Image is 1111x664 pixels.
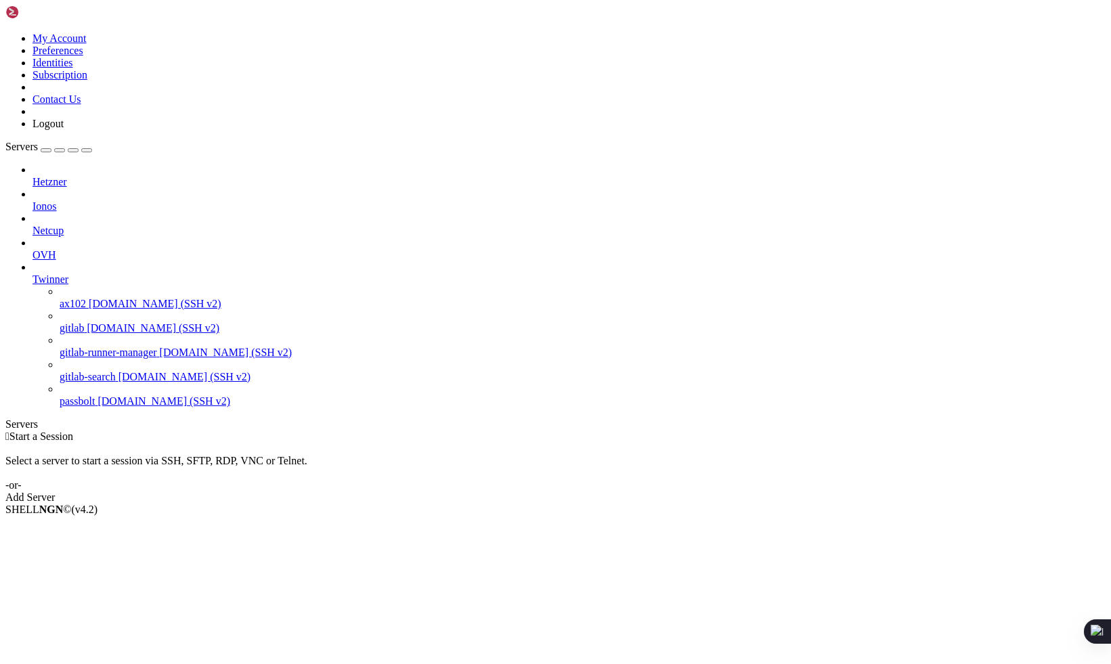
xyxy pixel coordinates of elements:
[32,118,64,129] a: Logout
[32,188,1106,213] li: Ionos
[32,200,57,212] span: Ionos
[32,249,1106,261] a: OVH
[60,371,116,382] span: gitlab-search
[32,69,87,81] a: Subscription
[39,504,64,515] b: NGN
[32,237,1106,261] li: OVH
[89,298,221,309] span: [DOMAIN_NAME] (SSH v2)
[60,383,1106,407] li: passbolt [DOMAIN_NAME] (SSH v2)
[32,32,87,44] a: My Account
[60,347,1106,359] a: gitlab-runner-manager [DOMAIN_NAME] (SSH v2)
[60,322,1106,334] a: gitlab [DOMAIN_NAME] (SSH v2)
[72,504,98,515] span: 4.2.0
[97,395,230,407] span: [DOMAIN_NAME] (SSH v2)
[32,213,1106,237] li: Netcup
[60,371,1106,383] a: gitlab-search [DOMAIN_NAME] (SSH v2)
[60,310,1106,334] li: gitlab [DOMAIN_NAME] (SSH v2)
[32,164,1106,188] li: Hetzner
[32,176,67,187] span: Hetzner
[5,141,92,152] a: Servers
[5,491,1106,504] div: Add Server
[60,334,1106,359] li: gitlab-runner-manager [DOMAIN_NAME] (SSH v2)
[5,5,83,19] img: Shellngn
[5,141,38,152] span: Servers
[5,443,1106,491] div: Select a server to start a session via SSH, SFTP, RDP, VNC or Telnet. -or-
[5,418,1106,430] div: Servers
[32,261,1106,407] li: Twinner
[60,395,1106,407] a: passbolt [DOMAIN_NAME] (SSH v2)
[118,371,251,382] span: [DOMAIN_NAME] (SSH v2)
[32,225,1106,237] a: Netcup
[32,93,81,105] a: Contact Us
[5,430,9,442] span: 
[60,286,1106,310] li: ax102 [DOMAIN_NAME] (SSH v2)
[160,347,292,358] span: [DOMAIN_NAME] (SSH v2)
[5,504,97,515] span: SHELL ©
[87,322,219,334] span: [DOMAIN_NAME] (SSH v2)
[32,273,68,285] span: Twinner
[60,298,86,309] span: ax102
[32,45,83,56] a: Preferences
[9,430,73,442] span: Start a Session
[32,273,1106,286] a: Twinner
[32,249,56,261] span: OVH
[32,57,73,68] a: Identities
[60,298,1106,310] a: ax102 [DOMAIN_NAME] (SSH v2)
[32,200,1106,213] a: Ionos
[60,395,95,407] span: passbolt
[32,225,64,236] span: Netcup
[60,322,84,334] span: gitlab
[32,176,1106,188] a: Hetzner
[60,359,1106,383] li: gitlab-search [DOMAIN_NAME] (SSH v2)
[60,347,157,358] span: gitlab-runner-manager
